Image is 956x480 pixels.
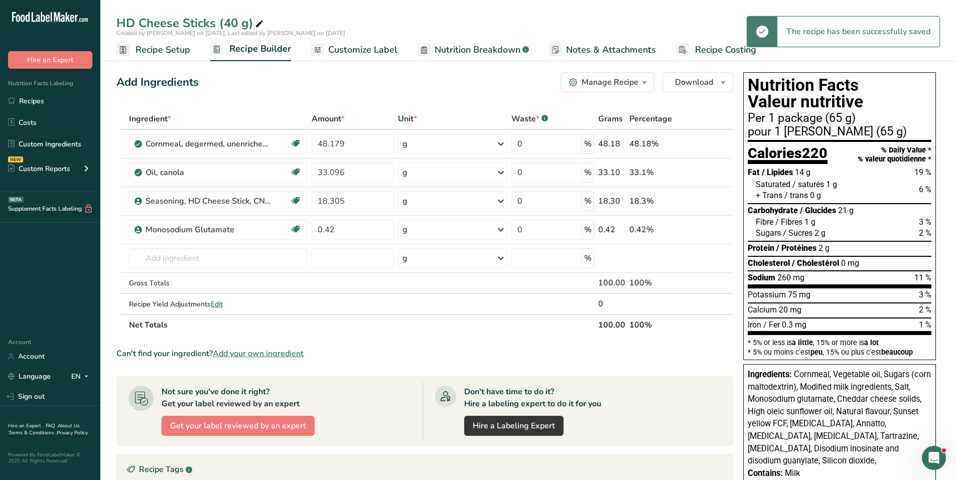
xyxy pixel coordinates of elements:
span: Cholesterol [748,258,790,268]
span: Carbohydrate [748,206,798,215]
span: Amount [312,113,345,125]
span: Recipe Costing [695,43,756,57]
span: / Lipides [762,168,793,177]
div: The recipe has been successfully saved [777,17,939,47]
div: g [402,224,407,236]
div: g [402,195,407,207]
span: Created by [PERSON_NAME] on [DATE], Last edited by [PERSON_NAME] on [DATE] [116,29,345,37]
span: Download [675,76,713,88]
a: Language [8,368,51,385]
span: a little [792,339,813,347]
span: / saturés [792,180,824,189]
div: Per 1 package (65 g) [748,112,931,124]
span: 14 g [795,168,810,177]
span: 0 mg [841,258,859,268]
span: 21 g [838,206,854,215]
span: 11 % [914,273,931,282]
h1: Nutrition Facts Valeur nutritive [748,77,931,110]
a: About Us . [8,422,80,436]
span: Nutrition Breakdown [435,43,520,57]
span: 1 g [804,217,815,227]
span: 1 g [826,180,837,189]
span: peu [810,348,823,356]
span: Notes & Attachments [566,43,656,57]
span: 2 g [814,228,826,238]
div: HD Cheese Sticks (40 g) [116,14,265,32]
a: Recipe Builder [210,38,291,62]
div: g [402,138,407,150]
span: 2 % [919,228,931,238]
span: Saturated [756,180,790,189]
a: Privacy Policy [57,429,88,436]
div: Add Ingredients [116,74,199,91]
span: Cornmeal, Vegetable oil, Sugars (corn maltodextrin), Modified milk ingredients, Salt, Monosodium ... [748,370,931,465]
span: / Fibres [775,217,802,227]
a: Customize Label [311,39,397,61]
span: 3 % [919,290,931,299]
span: a lot [864,339,879,347]
span: Grams [598,113,623,125]
span: beaucoup [881,348,913,356]
a: Hire an Expert . [8,422,44,429]
a: Nutrition Breakdown [418,39,529,61]
div: Calories [748,146,828,165]
a: Recipe Setup [116,39,190,61]
div: pour 1 [PERSON_NAME] (65 g) [748,126,931,138]
div: Gross Totals [129,278,308,288]
span: Edit [211,299,223,309]
div: Not sure you've done it right? Get your label reviewed by an expert [162,386,300,410]
div: Waste [511,113,548,125]
a: FAQ . [46,422,58,429]
span: Ingredient [129,113,171,125]
span: Iron [748,320,761,330]
div: Powered By FoodLabelMaker © 2025 All Rights Reserved [8,452,92,464]
span: Get your label reviewed by an expert [170,420,306,432]
section: * 5% or less is , 15% or more is [748,335,931,356]
span: / Glucides [800,206,836,215]
th: 100.00 [596,314,627,335]
div: 18.3% [629,195,686,207]
div: 48.18 [598,138,625,150]
span: 75 mg [788,290,810,299]
span: / Cholestérol [792,258,839,268]
th: 100% [627,314,688,335]
div: EN [71,371,92,383]
a: Notes & Attachments [549,39,656,61]
input: Add Ingredient [129,248,308,268]
span: Potassium [748,290,786,299]
span: Recipe Builder [229,42,291,56]
span: 0 g [810,191,821,200]
div: 100.00 [598,277,625,289]
div: % Daily Value * % valeur quotidienne * [858,146,931,164]
div: NEW [8,156,23,163]
span: Calcium [748,305,777,314]
span: Percentage [629,113,672,125]
span: 260 mg [777,273,804,282]
div: Oil, canola [146,167,271,179]
div: 0.42% [629,224,686,236]
span: 2 % [919,305,931,314]
span: Unit [398,113,417,125]
span: 20 mg [779,305,801,314]
span: 3 % [919,217,931,227]
span: Ingredients: [748,370,792,379]
span: 220 [802,144,828,162]
button: Manage Recipe [561,72,654,92]
div: 48.18% [629,138,686,150]
span: / trans [784,191,808,200]
span: 1 % [919,320,931,330]
span: / Sucres [783,228,812,238]
span: Fibre [756,217,773,227]
div: Seasoning, HD Cheese Stick, CN10687 [146,195,271,207]
a: Hire a Labeling Expert [464,416,564,436]
a: Terms & Conditions . [9,429,57,436]
span: Sugars [756,228,781,238]
span: Fat [748,168,760,177]
span: / Fer [763,320,780,330]
div: Can't find your ingredient? [116,348,733,360]
div: 0 [598,298,625,310]
span: / Protéines [776,243,816,253]
iframe: Intercom live chat [922,446,946,470]
span: 2 g [818,243,830,253]
span: Customize Label [328,43,397,57]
